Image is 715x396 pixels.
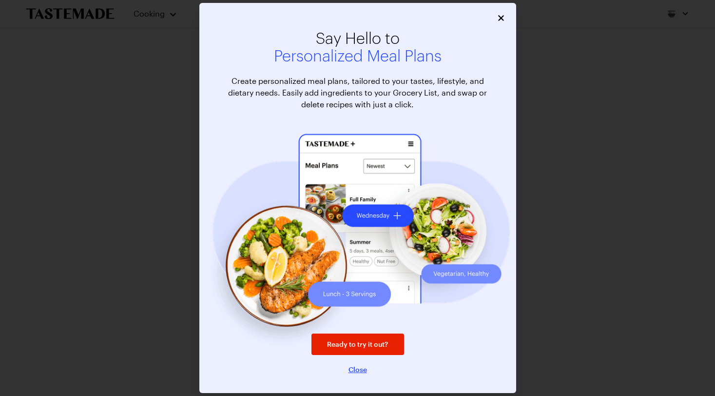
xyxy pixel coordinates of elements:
span: Ready to try it out? [327,339,388,349]
p: Create personalized meal plans, tailored to your tastes, lifestyle, and dietary needs. Easily add... [219,75,497,110]
a: Ready to try it out? [311,334,404,355]
h2: Say Hello to [219,30,497,65]
button: Close [348,365,367,375]
span: Personalized Meal Plans [219,48,497,65]
button: Close [496,13,506,23]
